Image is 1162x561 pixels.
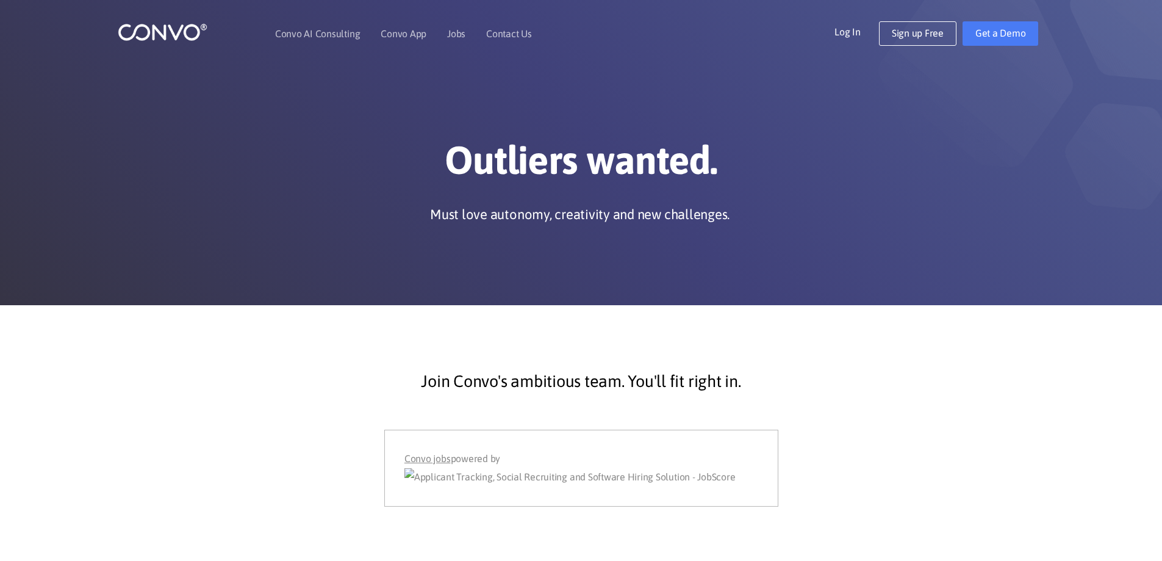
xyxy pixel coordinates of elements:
[430,205,730,223] p: Must love autonomy, creativity and new challenges.
[834,21,879,41] a: Log In
[404,468,736,487] img: Applicant Tracking, Social Recruiting and Software Hiring Solution - JobScore
[404,450,758,487] div: powered by
[486,29,532,38] a: Contact Us
[963,21,1039,46] a: Get a Demo
[118,23,207,42] img: logo_1.png
[879,21,956,46] a: Sign up Free
[243,137,920,193] h1: Outliers wanted.
[252,366,911,397] p: Join Convo's ambitious team. You'll fit right in.
[275,29,360,38] a: Convo AI Consulting
[381,29,426,38] a: Convo App
[404,450,451,468] a: Convo jobs
[447,29,465,38] a: Jobs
